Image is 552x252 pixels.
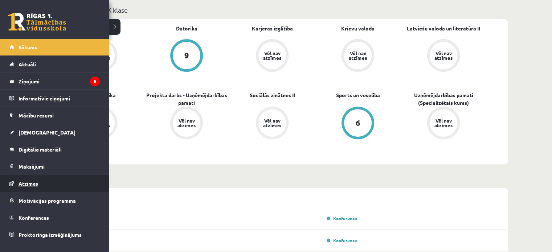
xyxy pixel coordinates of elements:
a: Konference [327,215,357,221]
span: Atzīmes [19,180,38,187]
a: Datorika [176,25,197,32]
p: Mācību plāns 12.b2 JK klase [46,5,505,15]
span: Aktuāli [19,61,36,67]
span: Sākums [19,44,37,50]
div: Vēl nav atzīmes [262,51,282,60]
a: Vēl nav atzīmes [401,107,486,141]
a: 9 [144,39,229,73]
a: [DEMOGRAPHIC_DATA] [9,124,100,141]
a: Maksājumi [9,158,100,175]
p: Nedēļa [46,174,505,183]
span: Motivācijas programma [19,197,76,204]
span: Konferences [19,214,49,221]
span: Proktoringa izmēģinājums [19,231,82,238]
legend: Ziņojumi [19,73,100,90]
a: Ziņojumi9 [9,73,100,90]
div: Vēl nav atzīmes [262,118,282,128]
a: Vēl nav atzīmes [229,107,315,141]
a: Vēl nav atzīmes [315,39,401,73]
a: Projekta darbs - Uzņēmējdarbības pamati [144,91,229,107]
a: Konferences [9,209,100,226]
i: 9 [90,77,100,86]
a: Proktoringa izmēģinājums [9,226,100,243]
a: Sports un veselība [336,91,380,99]
div: Vēl nav atzīmes [433,118,454,128]
legend: Maksājumi [19,158,100,175]
a: Vēl nav atzīmes [144,107,229,141]
div: 6 [356,119,360,127]
a: Motivācijas programma [9,192,100,209]
a: Aktuāli [9,56,100,73]
div: Vēl nav atzīmes [176,118,197,128]
a: 6 [315,107,401,141]
a: Informatīvie ziņojumi [9,90,100,107]
span: Digitālie materiāli [19,146,62,153]
div: (08.09 - 14.09) [44,188,508,207]
a: Konference [327,237,357,243]
a: Krievu valoda [341,25,375,32]
a: Atzīmes [9,175,100,192]
span: [DEMOGRAPHIC_DATA] [19,129,75,136]
a: Vēl nav atzīmes [229,39,315,73]
a: Rīgas 1. Tālmācības vidusskola [8,13,66,31]
legend: Informatīvie ziņojumi [19,90,100,107]
a: Karjeras izglītība [252,25,293,32]
span: Mācību resursi [19,112,54,119]
div: 9 [184,51,189,59]
div: Vēl nav atzīmes [348,51,368,60]
a: Mācību resursi [9,107,100,124]
a: Digitālie materiāli [9,141,100,158]
a: Sociālās zinātnes II [250,91,295,99]
a: Latviešu valoda un literatūra II [407,25,480,32]
a: Sākums [9,39,100,55]
a: Uzņēmējdarbības pamati (Specializētais kurss) [401,91,486,107]
a: Vēl nav atzīmes [401,39,486,73]
div: Vēl nav atzīmes [433,51,454,60]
